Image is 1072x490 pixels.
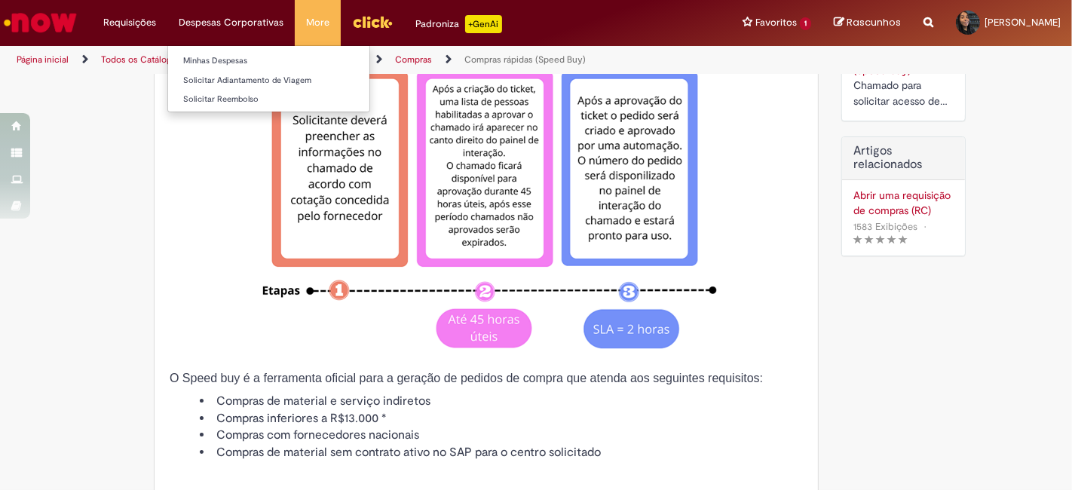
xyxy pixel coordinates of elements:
[200,393,803,410] li: Compras de material e serviço indiretos
[170,372,763,384] span: O Speed buy é a ferramenta oficial para a geração de pedidos de compra que atenda aos seguintes r...
[800,17,811,30] span: 1
[306,15,329,30] span: More
[168,72,369,89] a: Solicitar Adiantamento de Viagem
[465,15,502,33] p: +GenAi
[168,91,369,108] a: Solicitar Reembolso
[101,54,181,66] a: Todos os Catálogos
[847,15,901,29] span: Rascunhos
[103,15,156,30] span: Requisições
[755,15,797,30] span: Favoritos
[167,45,370,112] ul: Despesas Corporativas
[168,53,369,69] a: Minhas Despesas
[395,54,432,66] a: Compras
[415,15,502,33] div: Padroniza
[920,216,930,237] span: •
[200,427,803,444] li: Compras com fornecedores nacionais
[985,16,1061,29] span: [PERSON_NAME]
[853,145,954,171] h3: Artigos relacionados
[200,444,803,461] li: Compras de material sem contrato ativo no SAP para o centro solicitado
[853,220,917,233] span: 1583 Exibições
[11,46,703,74] ul: Trilhas de página
[834,16,901,30] a: Rascunhos
[200,410,803,427] li: Compras inferiores a R$13.000 *
[853,188,954,218] a: Abrir uma requisição de compras (RC)
[853,78,954,109] div: Chamado para solicitar acesso de aprovador ao ticket de Speed buy
[17,54,69,66] a: Página inicial
[2,8,79,38] img: ServiceNow
[352,11,393,33] img: click_logo_yellow_360x200.png
[179,15,283,30] span: Despesas Corporativas
[464,54,586,66] a: Compras rápidas (Speed Buy)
